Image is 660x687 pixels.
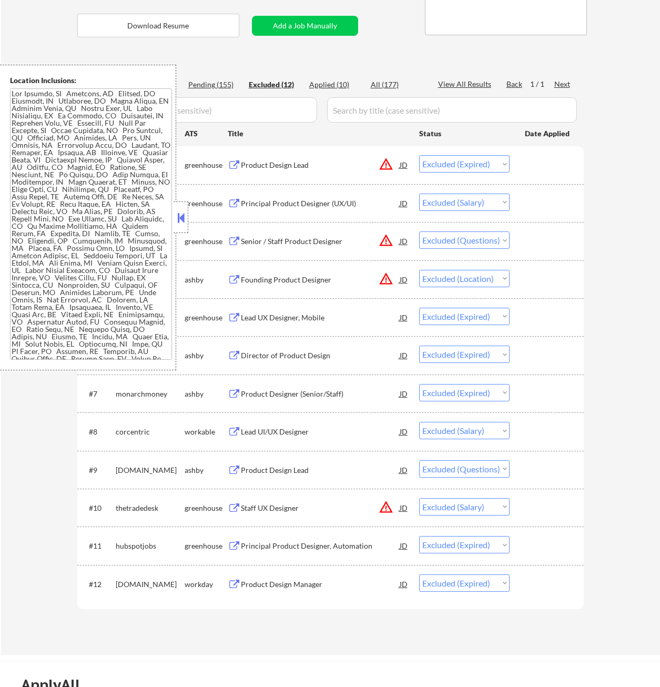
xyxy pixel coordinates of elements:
div: #11 [89,541,107,551]
div: Senior / Staff Product Designer [241,236,400,247]
div: Product Designer (Senior/Staff) [241,389,400,399]
div: #9 [89,465,107,476]
div: ashby [185,465,228,476]
div: Director of Product Design [241,350,400,361]
div: JD [399,194,409,213]
div: JD [399,308,409,327]
button: Download Resume [77,14,239,37]
div: JD [399,155,409,174]
button: warning_amber [379,157,393,171]
div: greenhouse [185,503,228,513]
div: Date Applied [525,128,571,139]
div: workable [185,427,228,437]
div: JD [399,231,409,250]
button: warning_amber [379,233,393,248]
div: Status [419,124,510,143]
div: Product Design Lead [241,160,400,170]
div: monarchmoney [116,389,185,399]
div: Next [554,79,571,89]
div: [DOMAIN_NAME] [116,579,185,590]
div: [DOMAIN_NAME] [116,465,185,476]
div: JD [399,536,409,555]
div: #7 [89,389,107,399]
button: warning_amber [379,500,393,514]
div: corcentric [116,427,185,437]
div: ATS [185,128,228,139]
div: Founding Product Designer [241,275,400,285]
div: Location Inclusions: [10,75,172,86]
div: JD [399,346,409,365]
div: thetradedesk [116,503,185,513]
div: Principal Product Designer, Automation [241,541,400,551]
div: greenhouse [185,160,228,170]
div: Applied (10) [309,79,362,90]
div: #8 [89,427,107,437]
div: Product Design Lead [241,465,400,476]
div: hubspotjobs [116,541,185,551]
div: ashby [185,275,228,285]
div: All (177) [371,79,423,90]
div: Product Design Manager [241,579,400,590]
input: Search by title (case sensitive) [327,97,577,123]
div: JD [399,574,409,593]
div: Pending (155) [188,79,241,90]
input: Search by company (case sensitive) [80,97,317,123]
div: Lead UX Designer, Mobile [241,312,400,323]
div: Staff UX Designer [241,503,400,513]
div: JD [399,498,409,517]
div: Principal Product Designer (UX/UI) [241,198,400,209]
div: JD [399,422,409,441]
div: JD [399,384,409,403]
div: ashby [185,389,228,399]
div: Excluded (12) [249,79,301,90]
div: #12 [89,579,107,590]
div: Back [506,79,523,89]
div: 1 / 1 [530,79,554,89]
div: JD [399,270,409,289]
button: warning_amber [379,271,393,286]
div: greenhouse [185,541,228,551]
button: Add a Job Manually [252,16,358,36]
div: greenhouse [185,312,228,323]
div: Title [228,128,409,139]
div: JD [399,460,409,479]
div: Lead UI/UX Designer [241,427,400,437]
div: View All Results [438,79,494,89]
div: workday [185,579,228,590]
div: greenhouse [185,236,228,247]
div: ashby [185,350,228,361]
div: greenhouse [185,198,228,209]
div: #10 [89,503,107,513]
